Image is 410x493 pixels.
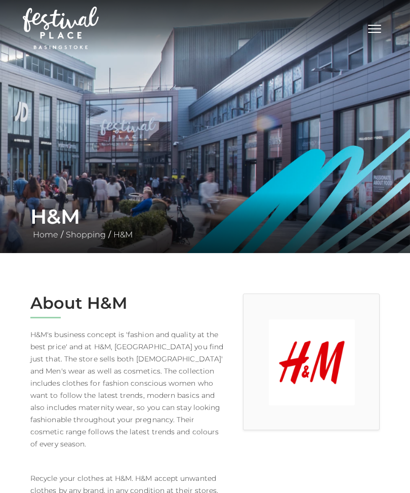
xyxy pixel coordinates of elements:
[23,204,387,241] div: / /
[362,20,387,35] button: Toggle navigation
[30,328,228,450] p: H&M's business concept is 'fashion and quality at the best price' and at H&M, [GEOGRAPHIC_DATA] y...
[111,230,135,239] a: H&M
[30,294,228,313] h2: About H&M
[63,230,108,239] a: Shopping
[30,204,380,229] h1: H&M
[23,7,99,49] img: Festival Place Logo
[30,230,61,239] a: Home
